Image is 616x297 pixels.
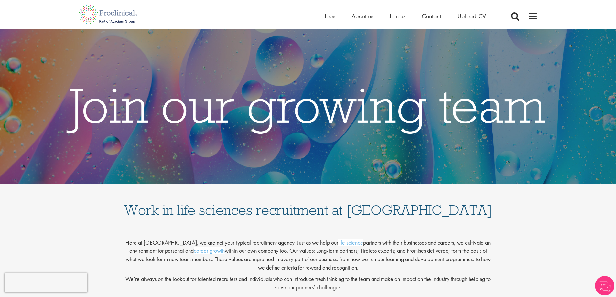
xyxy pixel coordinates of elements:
a: Join us [389,12,405,20]
img: Chatbot [595,276,614,295]
h1: Work in life sciences recruitment at [GEOGRAPHIC_DATA] [124,190,492,217]
a: Jobs [324,12,335,20]
a: Upload CV [457,12,486,20]
a: About us [351,12,373,20]
a: career growth [194,247,225,254]
p: We’re always on the lookout for talented recruiters and individuals who can introduce fresh think... [124,275,492,291]
a: Contact [422,12,441,20]
p: Here at [GEOGRAPHIC_DATA], we are not your typical recruitment agency. Just as we help our partne... [124,233,492,272]
a: life science [338,239,363,246]
iframe: reCAPTCHA [5,273,87,292]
